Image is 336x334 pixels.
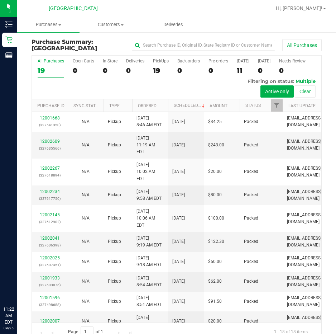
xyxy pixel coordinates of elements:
[208,168,222,175] span: $20.00
[271,99,283,112] a: Filter
[40,276,60,281] a: 12001933
[244,168,258,175] span: Packed
[288,103,325,108] a: Last Updated By
[177,58,200,63] div: Back-orders
[245,103,261,108] a: Status
[40,116,60,121] a: 12001668
[136,135,164,156] span: [DATE] 11:19 AM EDT
[172,118,185,125] span: [DATE]
[108,142,121,149] span: Pickup
[82,216,90,221] span: Not Applicable
[108,278,121,285] span: Pickup
[82,142,90,147] span: Not Applicable
[244,258,258,265] span: Packed
[244,318,258,325] span: Packed
[108,298,121,305] span: Pickup
[276,5,322,11] span: Hi, [PERSON_NAME]!
[208,192,222,198] span: $80.00
[244,238,258,245] span: Packed
[260,85,294,98] button: Active only
[172,258,185,265] span: [DATE]
[82,278,90,285] button: N/A
[172,168,185,175] span: [DATE]
[244,278,258,285] span: Packed
[177,66,200,75] div: 0
[80,22,141,28] span: Customers
[136,275,162,288] span: [DATE] 8:54 AM EDT
[36,282,63,288] p: (327603076)
[82,169,90,174] span: Not Applicable
[82,259,90,264] span: Not Applicable
[279,66,306,75] div: 0
[208,118,222,125] span: $34.25
[208,215,224,222] span: $100.00
[40,236,60,241] a: 12002041
[108,118,121,125] span: Pickup
[7,277,29,298] iframe: Resource center
[36,122,63,128] p: (327541350)
[73,103,101,108] a: Sync Status
[208,142,224,149] span: $243.00
[82,238,90,245] button: N/A
[5,52,13,59] inline-svg: Reports
[295,85,316,98] button: Clear
[49,5,98,11] span: [GEOGRAPHIC_DATA]
[172,298,185,305] span: [DATE]
[172,278,185,285] span: [DATE]
[82,168,90,175] button: N/A
[82,318,90,325] button: N/A
[208,258,222,265] span: $50.00
[136,188,162,202] span: [DATE] 9:58 AM EDT
[40,319,60,324] a: 12002007
[103,58,117,63] div: In Store
[82,142,90,149] button: N/A
[38,58,64,63] div: All Purchases
[237,58,249,63] div: [DATE]
[103,66,117,75] div: 0
[244,215,258,222] span: Packed
[208,58,228,63] div: Pre-orders
[282,39,322,51] button: All Purchases
[172,215,185,222] span: [DATE]
[108,318,121,325] span: Pickup
[36,301,63,308] p: (327498688)
[32,39,128,51] h3: Purchase Summary:
[244,142,258,149] span: Packed
[82,239,90,244] span: Not Applicable
[208,318,222,325] span: $20.00
[82,118,90,125] button: N/A
[17,22,80,28] span: Purchases
[32,45,97,52] span: [GEOGRAPHIC_DATA]
[138,103,157,108] a: Ordered
[82,192,90,198] button: N/A
[73,58,94,63] div: Open Carts
[153,66,169,75] div: 19
[237,66,249,75] div: 11
[174,103,206,108] a: Scheduled
[248,78,294,84] span: Filtering on status:
[136,161,164,182] span: [DATE] 10:02 AM EDT
[17,17,80,32] a: Purchases
[244,298,258,305] span: Packed
[82,119,90,124] span: Not Applicable
[3,306,14,325] p: 11:22 AM EDT
[82,319,90,324] span: Not Applicable
[40,212,60,217] a: 12002145
[82,215,90,222] button: N/A
[36,262,63,268] p: (327607451)
[136,235,162,249] span: [DATE] 9:19 AM EDT
[244,192,258,198] span: Packed
[258,58,270,63] div: [DATE]
[108,215,121,222] span: Pickup
[40,166,60,171] a: 12002267
[82,298,90,305] button: N/A
[136,208,164,229] span: [DATE] 10:06 AM EDT
[108,238,121,245] span: Pickup
[154,22,193,28] span: Deliveries
[132,40,275,51] input: Search Purchase ID, Original ID, State Registry ID or Customer Name...
[36,218,63,225] p: (327612902)
[37,103,64,108] a: Purchase ID
[142,17,204,32] a: Deliveries
[36,145,63,152] p: (327635566)
[210,103,227,108] a: Amount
